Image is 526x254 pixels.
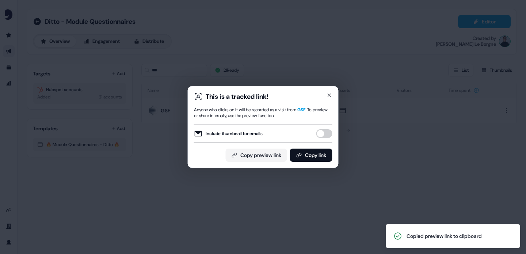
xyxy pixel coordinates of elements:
button: Copy preview link [226,149,287,162]
label: Include thumbnail for emails [194,129,263,138]
span: GSF [297,107,305,113]
button: Copy link [290,149,332,162]
div: This is a tracked link! [206,92,268,101]
div: Copied preview link to clipboard [407,232,482,240]
div: Anyone who clicks on it will be recorded as a visit from . To preview or share internally, use th... [194,107,332,119]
